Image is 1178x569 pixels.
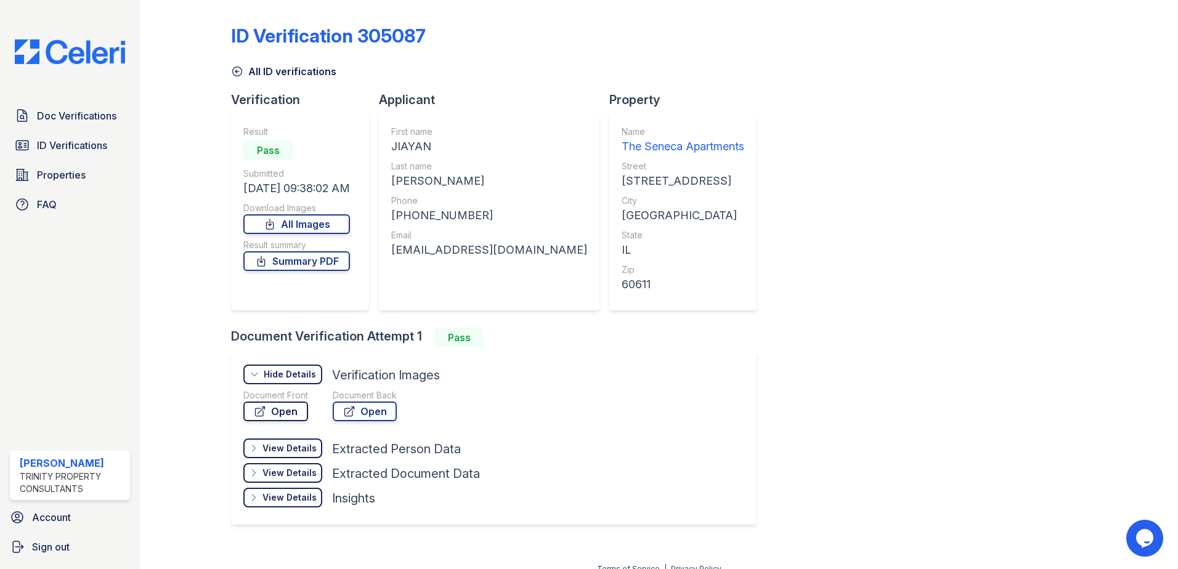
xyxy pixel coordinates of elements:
div: City [622,195,744,207]
span: Doc Verifications [37,108,116,123]
div: JIAYAN [391,138,587,155]
a: Open [333,402,397,421]
div: Name [622,126,744,138]
div: View Details [262,467,317,479]
div: [DATE] 09:38:02 AM [243,180,350,197]
div: Applicant [379,91,609,108]
iframe: chat widget [1126,520,1166,557]
a: All Images [243,214,350,234]
a: FAQ [10,192,130,217]
div: [PERSON_NAME] [20,456,125,470]
div: Document Front [243,389,308,402]
div: Insights [332,490,375,507]
div: Property [609,91,766,108]
div: Submitted [243,167,350,180]
div: Verification [231,91,379,108]
div: [PERSON_NAME] [391,172,587,190]
div: Extracted Document Data [332,465,480,482]
span: ID Verifications [37,138,107,153]
a: Properties [10,163,130,187]
div: First name [391,126,587,138]
div: ID Verification 305087 [231,25,426,47]
span: Account [32,510,71,525]
div: Document Back [333,389,397,402]
div: Pass [243,140,293,160]
div: [GEOGRAPHIC_DATA] [622,207,744,224]
a: Open [243,402,308,421]
div: Pass [434,328,484,347]
div: Verification Images [332,366,440,384]
div: Trinity Property Consultants [20,470,125,495]
a: ID Verifications [10,133,130,158]
div: [PHONE_NUMBER] [391,207,587,224]
span: Properties [37,167,86,182]
div: [STREET_ADDRESS] [622,172,744,190]
span: Sign out [32,539,70,554]
span: FAQ [37,197,57,212]
div: Zip [622,264,744,276]
div: View Details [262,491,317,504]
div: Download Images [243,202,350,214]
div: 60611 [622,276,744,293]
a: Doc Verifications [10,103,130,128]
div: View Details [262,442,317,454]
div: The Seneca Apartments [622,138,744,155]
div: Street [622,160,744,172]
a: Name The Seneca Apartments [622,126,744,155]
div: Extracted Person Data [332,440,461,458]
div: Last name [391,160,587,172]
a: Sign out [5,535,135,559]
div: [EMAIL_ADDRESS][DOMAIN_NAME] [391,241,587,259]
div: State [622,229,744,241]
div: Phone [391,195,587,207]
div: Result [243,126,350,138]
div: Result summary [243,239,350,251]
div: Hide Details [264,368,316,381]
img: CE_Logo_Blue-a8612792a0a2168367f1c8372b55b34899dd931a85d93a1a3d3e32e68fde9ad4.png [5,39,135,64]
a: Account [5,505,135,530]
a: Summary PDF [243,251,350,271]
div: Email [391,229,587,241]
div: IL [622,241,744,259]
div: Document Verification Attempt 1 [231,328,766,347]
a: All ID verifications [231,64,336,79]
